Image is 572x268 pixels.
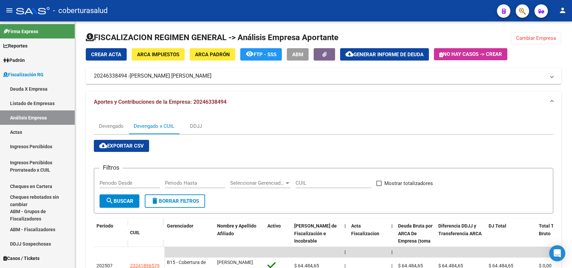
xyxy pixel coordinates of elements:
span: Deuda Bruta por ARCA De Empresa (toma en cuenta todos los afiliados) [398,223,433,259]
div: DDJJ [190,122,202,130]
span: | [391,249,393,255]
span: FTP - SSS [254,52,276,58]
span: | [344,249,346,255]
span: | [391,223,393,229]
datatable-header-cell: | [389,219,395,264]
span: [PERSON_NAME] [PERSON_NAME] [130,72,211,80]
datatable-header-cell: DJ Total [486,219,536,264]
span: Exportar CSV [99,143,144,149]
h1: FISCALIZACION REGIMEN GENERAL -> Análisis Empresa Aportante [86,32,338,43]
mat-icon: cloud_download [345,50,354,58]
span: Seleccionar Gerenciador [230,180,284,186]
mat-icon: delete [151,197,159,205]
mat-expansion-panel-header: 20246338494 -[PERSON_NAME] [PERSON_NAME] [86,68,561,84]
span: Acta Fiscalizacion [351,223,379,236]
button: ARCA Padrón [190,48,235,61]
div: Devengado x CUIL [134,122,174,130]
button: No hay casos -> Crear [434,48,507,60]
datatable-header-cell: Gerenciador [164,219,214,264]
datatable-header-cell: Deuda Bruta Neto de Fiscalización e Incobrable [292,219,342,264]
mat-icon: cloud_download [99,142,107,150]
mat-icon: remove_red_eye [246,50,254,58]
span: Fiscalización RG [3,71,44,78]
mat-icon: search [106,197,114,205]
button: Borrar Filtros [145,194,205,208]
span: Borrar Filtros [151,198,199,204]
span: ARCA Impuestos [137,52,179,58]
div: Devengado [99,122,124,130]
span: - coberturasalud [53,3,108,18]
datatable-header-cell: Deuda Bruta por ARCA De Empresa (toma en cuenta todos los afiliados) [395,219,436,264]
mat-icon: menu [5,6,13,14]
span: DJ Total [489,223,506,229]
mat-icon: person [559,6,567,14]
span: Generar informe de deuda [354,52,424,58]
button: Exportar CSV [94,140,149,152]
datatable-header-cell: Acta Fiscalizacion [348,219,389,264]
span: Nombre y Apellido Afiliado [217,223,256,236]
span: [PERSON_NAME] de Fiscalización e Incobrable [294,223,337,244]
span: Período [97,223,113,229]
button: ARCA Impuestos [132,48,185,61]
span: CUIL [130,230,140,235]
button: Cambiar Empresa [511,32,561,44]
span: Gerenciador [167,223,193,229]
div: Open Intercom Messenger [549,245,565,261]
span: ARCA Padrón [195,52,230,58]
span: Firma Express [3,28,38,35]
span: Diferencia DDJJ y Transferencia ARCA [438,223,482,236]
span: Buscar [106,198,133,204]
span: Mostrar totalizadores [384,179,433,187]
datatable-header-cell: Activo [265,219,292,264]
span: | [344,223,346,229]
h3: Filtros [100,163,123,172]
button: Generar informe de deuda [340,48,429,61]
button: Buscar [100,194,139,208]
span: Activo [267,223,281,229]
span: ABM [292,52,303,58]
datatable-header-cell: Nombre y Apellido Afiliado [214,219,265,264]
button: FTP - SSS [240,48,282,61]
mat-panel-title: 20246338494 - [94,72,545,80]
span: No hay casos -> Crear [439,51,502,57]
span: Padrón [3,57,25,64]
mat-expansion-panel-header: Aportes y Contribuciones de la Empresa: 20246338494 [86,91,561,113]
span: Casos / Tickets [3,255,40,262]
datatable-header-cell: Diferencia DDJJ y Transferencia ARCA [436,219,486,264]
datatable-header-cell: | [342,219,348,264]
span: Reportes [3,42,27,50]
span: Crear Acta [91,52,121,58]
datatable-header-cell: CUIL [127,226,164,240]
datatable-header-cell: Período [94,219,127,247]
button: ABM [287,48,309,61]
button: Crear Acta [86,48,127,61]
span: Aportes y Contribuciones de la Empresa: 20246338494 [94,99,227,105]
span: Cambiar Empresa [516,35,556,41]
